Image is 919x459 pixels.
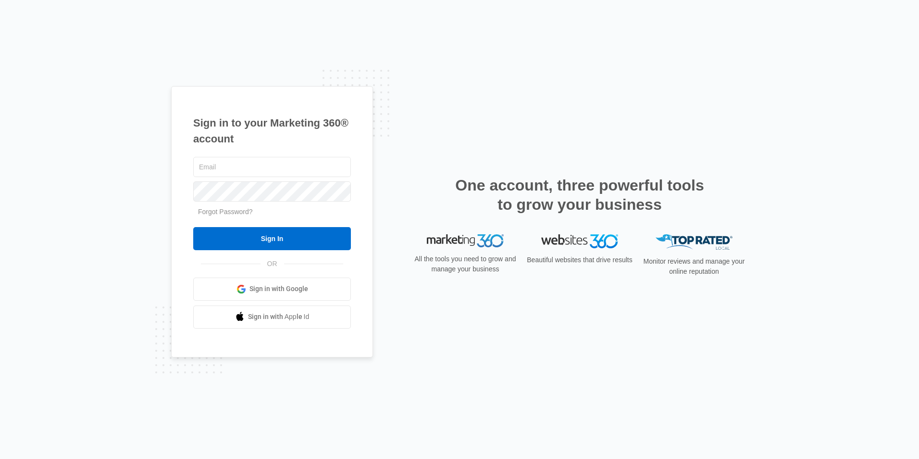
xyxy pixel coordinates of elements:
[640,256,748,277] p: Monitor reviews and manage your online reputation
[193,227,351,250] input: Sign In
[452,176,707,214] h2: One account, three powerful tools to grow your business
[261,259,284,269] span: OR
[248,312,310,322] span: Sign in with Apple Id
[198,208,253,216] a: Forgot Password?
[656,234,733,250] img: Top Rated Local
[541,234,618,248] img: Websites 360
[411,254,519,274] p: All the tools you need to grow and manage your business
[427,234,504,248] img: Marketing 360
[249,284,308,294] span: Sign in with Google
[193,157,351,177] input: Email
[193,115,351,147] h1: Sign in to your Marketing 360® account
[526,255,633,265] p: Beautiful websites that drive results
[193,278,351,301] a: Sign in with Google
[193,306,351,329] a: Sign in with Apple Id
